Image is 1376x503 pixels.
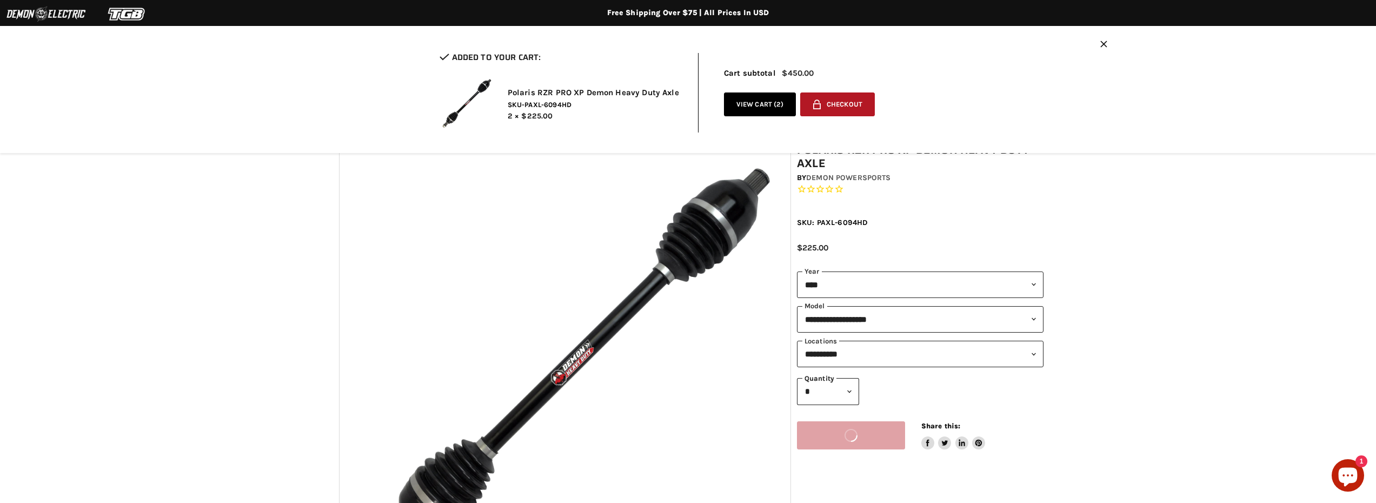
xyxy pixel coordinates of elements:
a: Demon Powersports [806,173,890,182]
select: modal-name [797,306,1043,333]
span: 2 [776,100,781,108]
span: Share this: [921,422,960,430]
img: TGB Logo 2 [87,4,168,24]
a: View cart (2) [724,92,796,117]
h2: Polaris RZR PRO XP Demon Heavy Duty Axle [508,88,682,98]
div: Free Shipping Over $75 | All Prices In USD [256,8,1121,18]
span: $450.00 [782,69,814,78]
select: Quantity [797,378,859,405]
inbox-online-store-chat: Shopify online store chat [1328,459,1367,494]
span: 2 × [508,111,519,121]
select: year [797,272,1043,298]
form: cart checkout [796,92,875,121]
button: Close [1100,41,1107,50]
span: $225.00 [521,111,553,121]
h1: Polaris RZR PRO XP Demon Heavy Duty Axle [797,143,1043,170]
span: Cart subtotal [724,68,776,78]
img: Polaris RZR PRO XP Demon Heavy Duty Axle [440,76,494,130]
img: Demon Electric Logo 2 [5,4,87,24]
span: Rated 0.0 out of 5 stars 0 reviews [797,184,1043,195]
div: by [797,172,1043,184]
span: $225.00 [797,243,828,253]
button: Checkout [800,92,875,117]
aside: Share this: [921,421,986,450]
span: Checkout [827,101,862,109]
h2: Added to your cart: [440,53,682,62]
div: SKU: PAXL-6094HD [797,217,1043,228]
select: keys [797,341,1043,367]
span: SKU-PAXL-6094HD [508,100,682,110]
